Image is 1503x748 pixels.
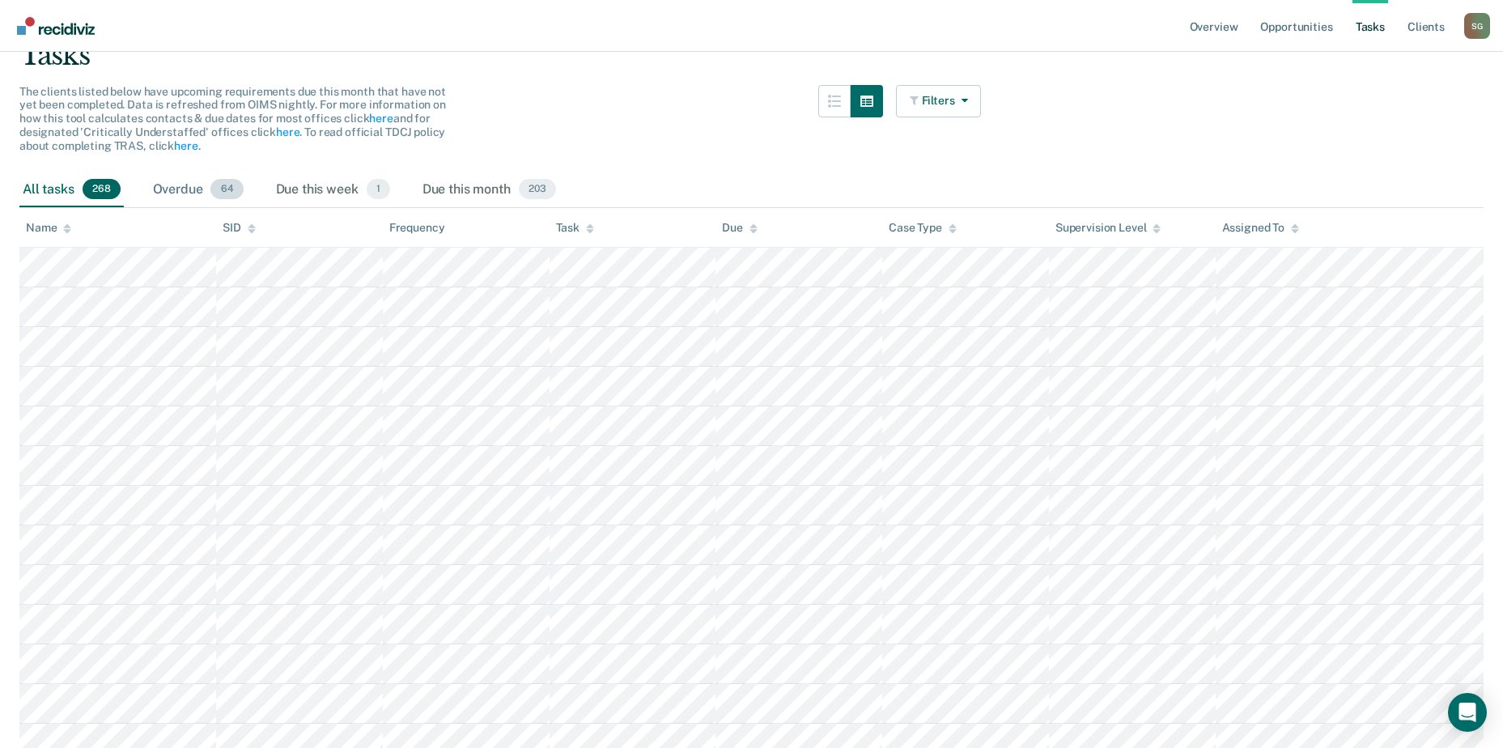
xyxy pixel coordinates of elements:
a: here [174,139,197,152]
span: The clients listed below have upcoming requirements due this month that have not yet been complet... [19,85,446,152]
button: Profile dropdown button [1464,13,1490,39]
div: Name [26,221,71,235]
div: Due this month203 [419,172,559,208]
div: Assigned To [1222,221,1299,235]
span: 64 [210,179,243,200]
span: 203 [519,179,556,200]
div: Open Intercom Messenger [1448,693,1487,732]
div: Due this week1 [273,172,393,208]
div: Case Type [889,221,957,235]
div: Task [556,221,594,235]
div: Frequency [389,221,445,235]
div: All tasks268 [19,172,124,208]
div: Supervision Level [1055,221,1161,235]
div: Due [722,221,758,235]
a: here [276,125,299,138]
span: 268 [83,179,121,200]
a: here [369,112,393,125]
img: Recidiviz [17,17,95,35]
div: Overdue64 [150,172,247,208]
div: SID [223,221,256,235]
span: 1 [367,179,390,200]
div: S G [1464,13,1490,39]
div: Tasks [19,39,1484,72]
button: Filters [896,85,982,117]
